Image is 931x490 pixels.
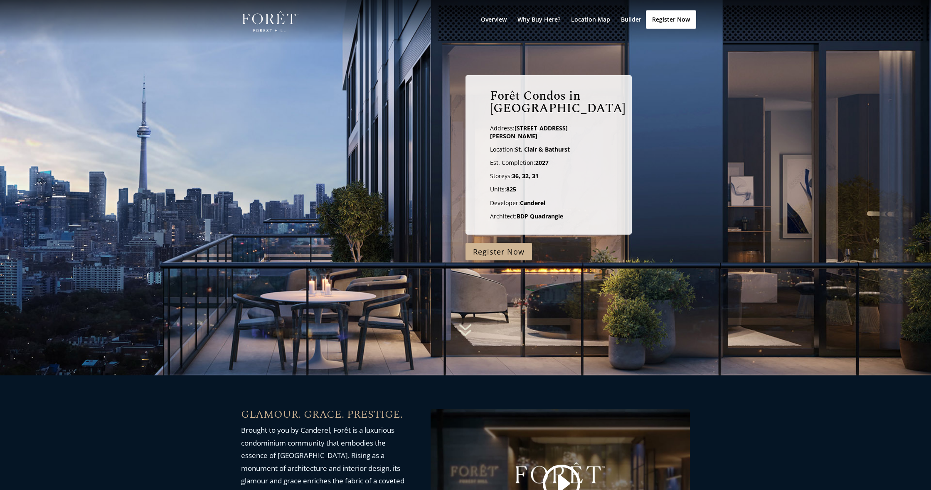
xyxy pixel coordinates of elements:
a: Register Now [646,10,696,29]
b: 2027 [535,159,549,167]
a: Location Map [571,17,610,43]
h1: GLAMOUR. GRACE. PRESTIGE. [241,409,406,424]
p: Est. Completion: [490,159,607,172]
a: Why Buy Here? [517,17,560,43]
img: Foret Condos in Forest Hill [243,11,298,32]
p: Storeys: [490,172,607,186]
h1: Forêt Condos in [GEOGRAPHIC_DATA] [490,90,607,119]
b: BDP Quadrangle [517,212,563,220]
p: Address: [490,125,607,145]
strong: 825 [506,185,516,193]
strong: 36, 32, 31 [512,172,539,180]
a: Builder [621,17,641,43]
p: Location: [490,146,607,159]
p: Architect: [490,213,607,220]
a: Register Now [465,243,532,260]
span: [STREET_ADDRESS][PERSON_NAME] [490,124,568,140]
span: St. Clair & Bathurst [515,145,570,153]
p: Developer: [490,199,607,213]
strong: Canderel [520,199,545,207]
a: Overview [481,17,507,43]
p: Units: [490,186,607,199]
a: 7 [453,318,478,343]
